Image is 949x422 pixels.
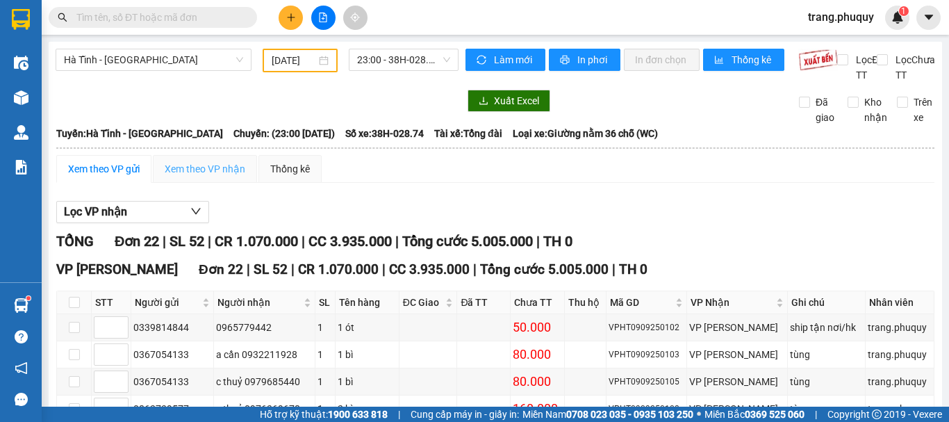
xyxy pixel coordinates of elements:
[64,203,127,220] span: Lọc VP nhận
[233,126,335,141] span: Chuyến: (23:00 [DATE])
[12,9,30,30] img: logo-vxr
[402,233,533,250] span: Tổng cước 5.005.000
[687,341,788,368] td: VP Ngọc Hồi
[345,126,424,141] span: Số xe: 38H-028.74
[133,320,211,335] div: 0339814844
[254,261,288,277] span: SL 52
[15,393,28,406] span: message
[58,13,67,22] span: search
[315,291,336,314] th: SL
[14,125,28,140] img: warehouse-icon
[732,52,773,67] span: Thống kê
[810,95,840,125] span: Đã giao
[745,409,804,420] strong: 0369 525 060
[14,56,28,70] img: warehouse-icon
[790,401,863,416] div: tùng
[395,233,399,250] span: |
[317,374,333,389] div: 1
[790,347,863,362] div: tùng
[317,347,333,362] div: 1
[298,261,379,277] span: CR 1.070.000
[916,6,941,30] button: caret-down
[798,49,838,71] img: 9k=
[697,412,701,417] span: ⚪️
[14,298,28,313] img: warehouse-icon
[619,261,647,277] span: TH 0
[14,160,28,175] img: solution-icon
[560,55,572,66] span: printer
[866,291,934,314] th: Nhân viên
[606,368,688,396] td: VPHT0909250105
[208,233,211,250] span: |
[790,374,863,389] div: tùng
[513,318,561,337] div: 50.000
[336,291,399,314] th: Tên hàng
[689,347,785,362] div: VP [PERSON_NAME]
[612,261,616,277] span: |
[357,49,450,70] span: 23:00 - 38H-028.74
[68,161,140,177] div: Xem theo VP gửi
[56,233,94,250] span: TỔNG
[318,13,328,22] span: file-add
[468,90,550,112] button: downloadXuất Excel
[308,233,392,250] span: CC 3.935.000
[477,55,488,66] span: sync
[565,291,606,314] th: Thu hộ
[272,53,316,68] input: 09/09/2025
[216,347,313,362] div: a cần 0932211928
[338,347,397,362] div: 1 bì
[338,374,397,389] div: 1 bì
[190,206,201,217] span: down
[338,320,397,335] div: 1 ót
[610,295,673,310] span: Mã GD
[536,233,540,250] span: |
[56,261,178,277] span: VP [PERSON_NAME]
[311,6,336,30] button: file-add
[434,126,502,141] span: Tài xế: Tổng đài
[687,368,788,396] td: VP Ngọc Hồi
[815,407,817,422] span: |
[56,201,209,223] button: Lọc VP nhận
[714,55,726,66] span: bar-chart
[465,49,545,71] button: syncLàm mới
[343,6,368,30] button: aim
[689,401,785,416] div: VP [PERSON_NAME]
[522,407,693,422] span: Miền Nam
[279,6,303,30] button: plus
[133,401,211,416] div: 0862739577
[890,52,937,83] span: Lọc Chưa TT
[543,233,572,250] span: TH 0
[704,407,804,422] span: Miền Bắc
[328,409,388,420] strong: 1900 633 818
[317,401,333,416] div: 1
[624,49,700,71] button: In đơn chọn
[901,6,906,16] span: 1
[217,295,301,310] span: Người nhận
[790,320,863,335] div: ship tận nơi/hk
[286,13,296,22] span: plus
[797,8,885,26] span: trang.phuquy
[15,362,28,375] span: notification
[609,348,685,362] div: VPHT0909250103
[513,126,658,141] span: Loại xe: Giường nằm 36 chỗ (WC)
[868,320,932,335] div: trang.phuquy
[511,291,564,314] th: Chưa TT
[494,93,539,108] span: Xuất Excel
[868,374,932,389] div: trang.phuquy
[691,295,773,310] span: VP Nhận
[411,407,519,422] span: Cung cấp máy in - giấy in:
[859,95,893,125] span: Kho nhận
[891,11,904,24] img: icon-new-feature
[14,90,28,105] img: warehouse-icon
[170,233,204,250] span: SL 52
[302,233,305,250] span: |
[270,161,310,177] div: Thống kê
[609,321,685,334] div: VPHT0909250102
[247,261,250,277] span: |
[513,345,561,364] div: 80.000
[115,233,159,250] span: Đơn 22
[609,375,685,389] div: VPHT0909250105
[317,320,333,335] div: 1
[687,314,788,341] td: VP Ngọc Hồi
[199,261,243,277] span: Đơn 22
